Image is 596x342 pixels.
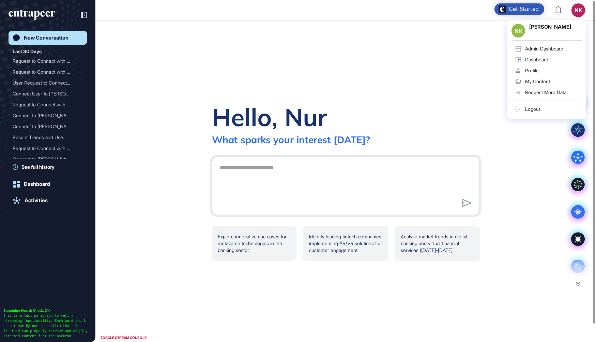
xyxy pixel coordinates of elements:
[13,47,42,56] div: Last 30 Days
[13,143,77,154] div: Request to Connect with R...
[13,56,77,66] div: Request to Connect with R...
[571,3,585,17] button: NK
[13,66,83,77] div: Request to Connect with Reese
[395,226,480,261] div: Analyze market trends in digital banking and virtual financial services ([DATE]-[DATE]
[9,177,87,191] a: Dashboard
[24,35,68,41] div: New Conversation
[13,77,83,88] div: User Request to Connect with Reese
[13,77,77,88] div: User Request to Connect w...
[13,66,77,77] div: Request to Connect with R...
[13,163,87,170] a: See full history
[9,194,87,207] a: Activities
[13,154,83,165] div: Connect to Reese
[509,6,539,13] div: Get Started
[212,102,327,132] div: Hello, Nur
[21,163,55,170] span: See full history
[13,110,77,121] div: Connect to [PERSON_NAME]
[494,3,544,15] div: Open Get Started checklist
[9,31,87,45] a: New Conversation
[212,226,297,261] div: Explore innovative use cases for metaverse technologies in the banking sector.
[13,132,83,143] div: Recent Trends and Use Cases in Human-AI Interaction for Health Systems and Habit Formation
[13,110,83,121] div: Connect to Reese
[13,121,83,132] div: Connect to Reese
[212,134,370,146] div: What sparks your interest [DATE]?
[13,56,83,66] div: Request to Connect with Reese
[499,5,506,13] img: launcher-image-alternative-text
[99,333,148,342] div: TOGGLE STREAM CONSOLE
[13,143,83,154] div: Request to Connect with Reese
[13,99,83,110] div: Request to Connect with Reese
[13,132,77,143] div: Recent Trends and Use Cas...
[13,88,77,99] div: Connect User to [PERSON_NAME]
[13,99,77,110] div: Request to Connect with R...
[25,197,48,204] div: Activities
[9,10,55,20] div: entrapeer-logo
[303,226,388,261] div: Identify leading fintech companies implementing AR/VR solutions for customer engagement.
[13,154,77,165] div: Connect to [PERSON_NAME]
[13,121,77,132] div: Connect to [PERSON_NAME]
[24,181,50,187] div: Dashboard
[13,88,83,99] div: Connect User to Reese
